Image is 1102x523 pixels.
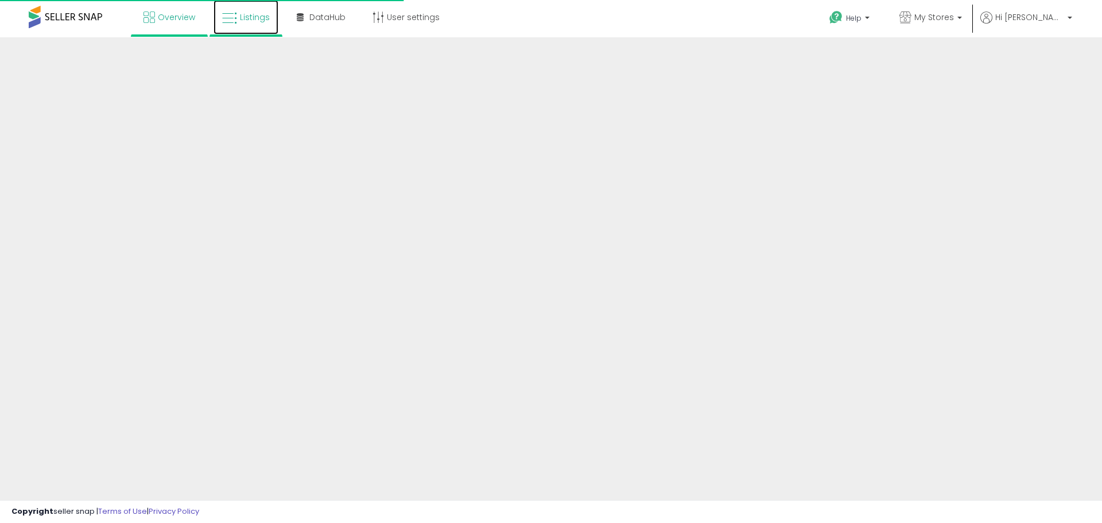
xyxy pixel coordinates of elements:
span: Help [846,13,862,23]
span: Overview [158,11,195,23]
span: My Stores [914,11,954,23]
a: Help [820,2,881,37]
a: Privacy Policy [149,506,199,517]
i: Get Help [829,10,843,25]
span: DataHub [309,11,346,23]
span: Hi [PERSON_NAME] [995,11,1064,23]
a: Terms of Use [98,506,147,517]
span: Listings [240,11,270,23]
a: Hi [PERSON_NAME] [980,11,1072,37]
div: seller snap | | [11,506,199,517]
strong: Copyright [11,506,53,517]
